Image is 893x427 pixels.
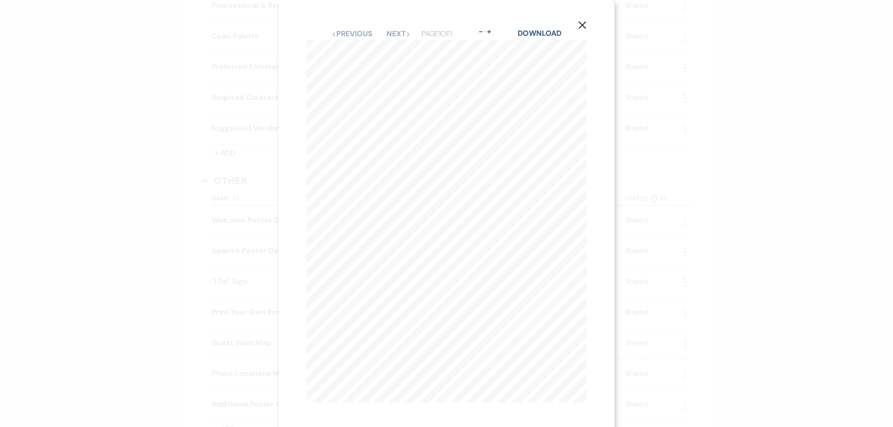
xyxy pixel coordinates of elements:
[421,28,452,40] p: Page 1 of 1
[387,30,411,38] button: Next
[332,30,372,38] button: Previous
[486,28,493,35] button: +
[477,28,484,35] button: -
[518,28,561,38] a: Download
